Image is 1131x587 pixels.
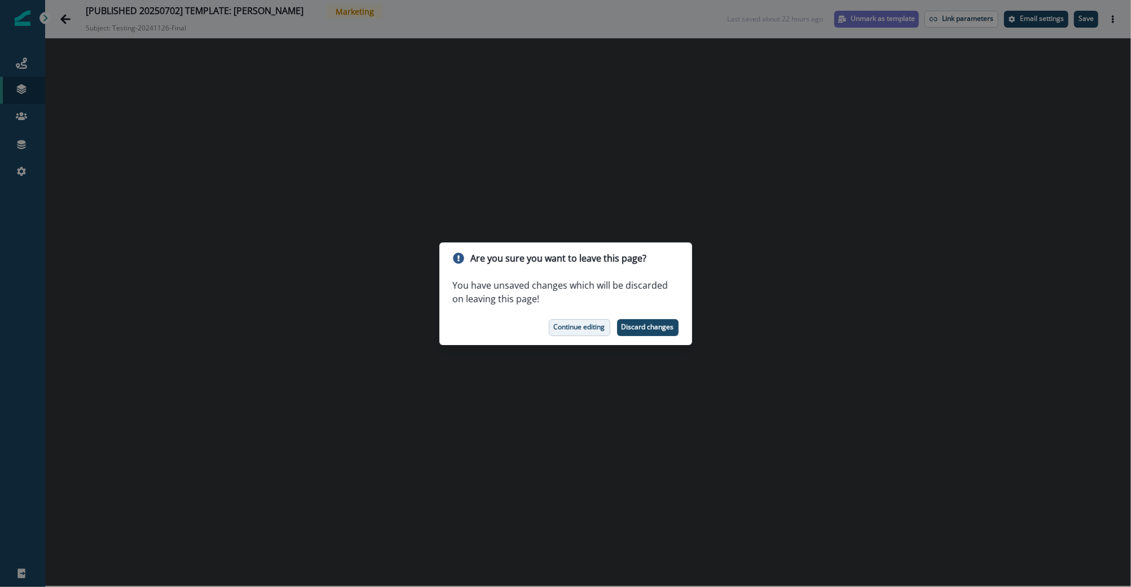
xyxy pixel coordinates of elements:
[549,319,610,336] button: Continue editing
[453,279,679,306] p: You have unsaved changes which will be discarded on leaving this page!
[622,323,674,331] p: Discard changes
[617,319,679,336] button: Discard changes
[554,323,605,331] p: Continue editing
[471,251,647,265] p: Are you sure you want to leave this page?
